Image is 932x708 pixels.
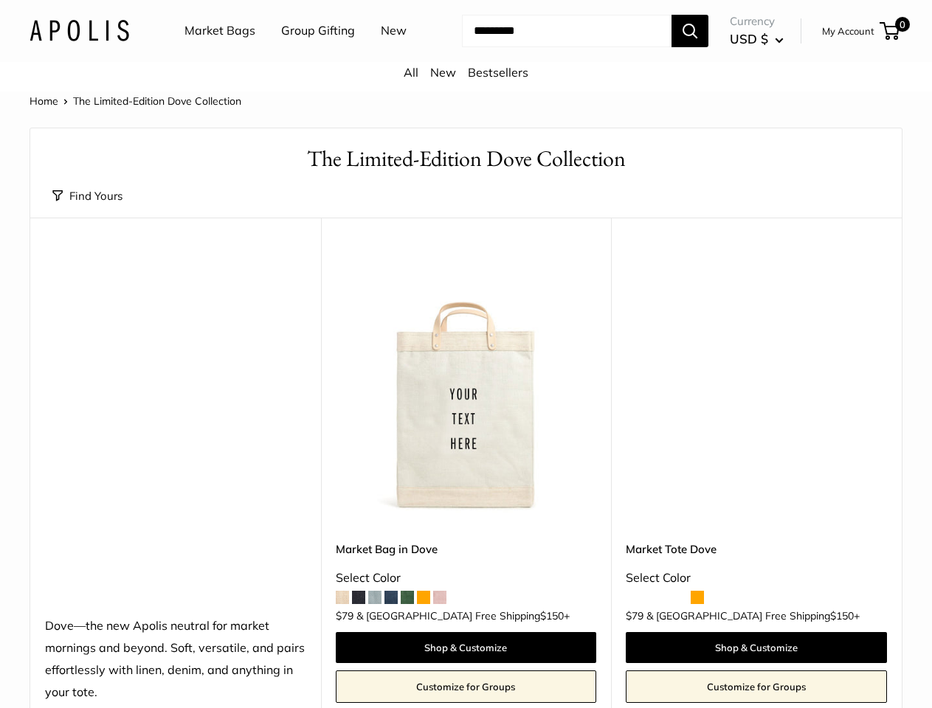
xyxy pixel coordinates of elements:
h1: The Limited-Edition Dove Collection [52,143,880,175]
a: Market Bags [184,20,255,42]
span: $150 [830,609,854,622]
span: $79 [626,609,643,622]
span: $150 [540,609,564,622]
span: USD $ [730,31,768,46]
img: Market Bag in Dove [336,254,597,516]
a: Home [30,94,58,108]
nav: Breadcrumb [30,91,241,111]
a: Market Bag in DoveMarket Bag in Dove [336,254,597,516]
span: & [GEOGRAPHIC_DATA] Free Shipping + [356,611,570,621]
div: Select Color [336,567,597,589]
a: Market Tote DoveMarket Tote Dove [626,254,887,516]
a: Bestsellers [468,65,528,80]
input: Search... [462,15,672,47]
a: All [404,65,418,80]
button: Search [672,15,708,47]
span: The Limited-Edition Dove Collection [73,94,241,108]
img: Apolis [30,20,129,41]
span: Currency [730,11,784,32]
span: $79 [336,609,353,622]
a: Shop & Customize [626,632,887,663]
a: Shop & Customize [336,632,597,663]
a: Market Bag in Dove [336,541,597,558]
a: Group Gifting [281,20,355,42]
span: & [GEOGRAPHIC_DATA] Free Shipping + [646,611,860,621]
a: 0 [881,22,900,40]
div: Dove—the new Apolis neutral for market mornings and beyond. Soft, versatile, and pairs effortless... [45,615,306,704]
button: Find Yours [52,186,122,206]
a: New [430,65,456,80]
span: 0 [895,17,910,32]
a: My Account [822,22,874,40]
a: Customize for Groups [626,670,887,703]
a: Customize for Groups [336,670,597,703]
div: Select Color [626,567,887,589]
a: New [381,20,407,42]
a: Market Tote Dove [626,541,887,558]
button: USD $ [730,27,784,51]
